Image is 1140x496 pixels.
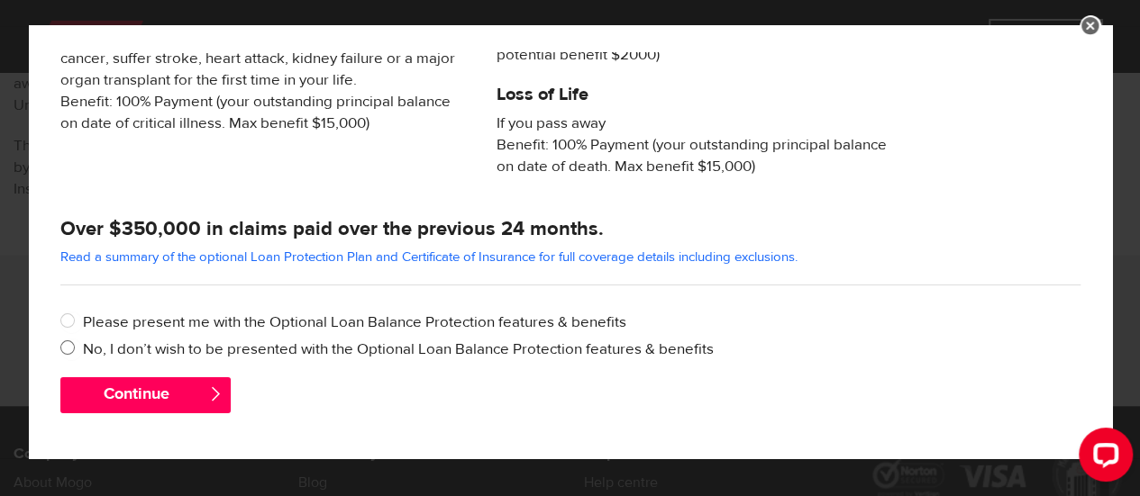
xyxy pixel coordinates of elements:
span: If you pass away Benefit: 100% Payment (your outstanding principal balance on date of death. Max ... [497,113,906,177]
iframe: LiveChat chat widget [1064,420,1140,496]
input: Please present me with the Optional Loan Balance Protection features & benefits [60,311,83,334]
h5: Loss of Life [497,84,906,105]
a: Read a summary of the optional Loan Protection Plan and Certificate of Insurance for full coverag... [60,248,798,266]
span: In the event that you are diagnosed with life-threatening cancer, suffer stroke, heart attack, ki... [60,26,470,134]
label: Please present me with the Optional Loan Balance Protection features & benefits [83,311,1081,333]
button: Continue [60,377,231,413]
span:  [208,386,223,401]
input: No, I don’t wish to be presented with the Optional Loan Balance Protection features & benefits [60,338,83,361]
label: No, I don’t wish to be presented with the Optional Loan Balance Protection features & benefits [83,338,1081,360]
h4: Over $350,000 in claims paid over the previous 24 months. [60,216,1081,241]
